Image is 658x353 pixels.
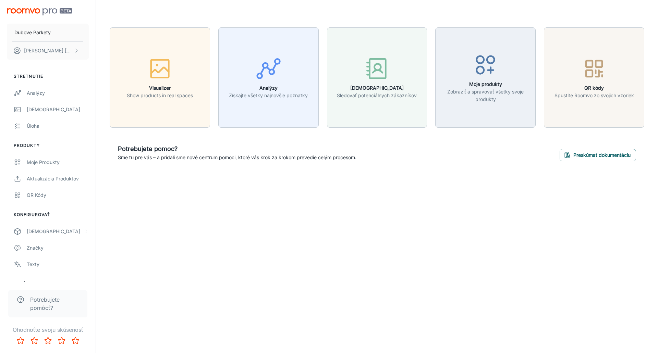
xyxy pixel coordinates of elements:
[27,106,89,113] div: [DEMOGRAPHIC_DATA]
[440,80,531,88] h6: Moje produkty
[27,122,89,130] div: Úloha
[544,27,644,128] button: QR kódySpustite Roomvo zo svojich vzoriek
[544,74,644,80] a: QR kódySpustite Roomvo zo svojich vzoriek
[7,42,89,60] button: [PERSON_NAME] [PERSON_NAME]
[229,84,308,92] h6: Analýzy
[118,154,356,161] p: Sme tu pre vás – a pridali sme nové centrum pomoci, ktoré vás krok za krokom prevedie celým proce...
[337,92,417,99] p: Sledovať potenciálnych zákazníkov
[27,159,89,166] div: Moje produkty
[435,74,536,80] a: Moje produktyZobraziť a spravovať všetky svoje produkty
[560,151,636,158] a: Preskúmať dokumentáciu
[27,191,89,199] div: QR kódy
[14,29,51,36] p: Dubove Parkety
[127,84,193,92] h6: Visualizer
[555,84,634,92] h6: QR kódy
[560,149,636,161] button: Preskúmať dokumentáciu
[7,24,89,41] button: Dubove Parkety
[229,92,308,99] p: Získajte všetky najnovšie poznatky
[7,8,72,15] img: Roomvo PRO Beta
[555,92,634,99] p: Spustite Roomvo zo svojich vzoriek
[218,74,319,80] a: AnalýzyZískajte všetky najnovšie poznatky
[127,92,193,99] p: Show products in real spaces
[27,89,89,97] div: Analýzy
[440,88,531,103] p: Zobraziť a spravovať všetky svoje produkty
[435,27,536,128] button: Moje produktyZobraziť a spravovať všetky svoje produkty
[337,84,417,92] h6: [DEMOGRAPHIC_DATA]
[327,74,427,80] a: [DEMOGRAPHIC_DATA]Sledovať potenciálnych zákazníkov
[27,175,89,182] div: Aktualizácia produktov
[24,47,72,54] p: [PERSON_NAME] [PERSON_NAME]
[327,27,427,128] button: [DEMOGRAPHIC_DATA]Sledovať potenciálnych zákazníkov
[218,27,319,128] button: AnalýzyZískajte všetky najnovšie poznatky
[118,144,356,154] h6: Potrebujete pomoc?
[110,27,210,128] button: VisualizerShow products in real spaces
